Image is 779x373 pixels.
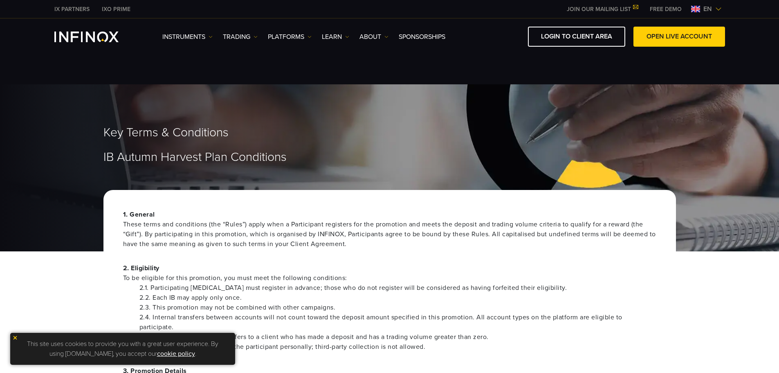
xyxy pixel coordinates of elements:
a: INFINOX Logo [54,32,138,42]
img: yellow close icon [12,335,18,341]
h1: IB Autumn Harvest Plan Conditions [103,151,676,164]
p: This site uses cookies to provide you with a great user experience. By using [DOMAIN_NAME], you a... [14,337,231,361]
a: INFINOX [48,5,96,14]
li: 2.6. Prizes must be claimed by the participant personally; third-party collection is not allowed. [139,342,656,352]
span: en [700,4,715,14]
a: TRADING [223,32,258,42]
a: cookie policy [157,350,195,358]
a: LOGIN TO CLIENT AREA [528,27,625,47]
li: 2.4. Internal transfers between accounts will not count toward the deposit amount specified in th... [139,312,656,332]
li: 2.1. Participating [MEDICAL_DATA] must register in advance; those who do not register will be con... [139,283,656,293]
p: 1. General [123,210,656,249]
li: 2.2. Each IB may apply only once. [139,293,656,303]
a: Learn [322,32,349,42]
a: INFINOX [96,5,137,14]
a: INFINOX MENU [644,5,688,14]
span: Key Terms & Conditions [103,125,229,140]
a: JOIN OUR MAILING LIST [561,6,644,13]
span: These terms and conditions (the “Rules”) apply when a Participant registers for the promotion and... [123,219,656,249]
span: To be eligible for this promotion, you must meet the following conditions: [123,273,656,283]
a: Instruments [162,32,213,42]
a: OPEN LIVE ACCOUNT [633,27,725,47]
a: SPONSORSHIPS [399,32,445,42]
li: 2.5. A valid depositing client refers to a client who has made a deposit and has a trading volume... [139,332,656,342]
a: PLATFORMS [268,32,312,42]
li: 2.3. This promotion may not be combined with other campaigns. [139,303,656,312]
p: 2. Eligibility [123,263,656,283]
a: ABOUT [359,32,388,42]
